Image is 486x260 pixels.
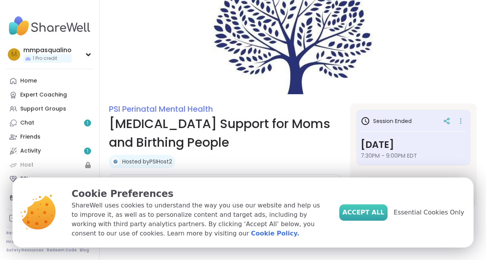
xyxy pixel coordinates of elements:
span: Accept All [342,208,384,217]
a: PSIHost2PSIHost2Rising PeerRising PeerSuper HostSuper Host [356,177,470,198]
span: 1 Pro credit [33,55,57,62]
a: Host [6,158,93,172]
h1: [MEDICAL_DATA] Support for Moms and Birthing People [109,114,341,152]
a: Cookie Policy. [251,229,299,238]
a: Redeem Code [47,248,77,253]
div: Support Groups [20,105,66,113]
a: PSI Perinatal Mental Health [109,104,213,114]
a: Hosted byPSIHost2 [122,158,172,165]
div: Chat [20,119,34,127]
p: ShareWell uses cookies to understand the way you use our website and help us to improve it, as we... [72,201,327,238]
div: Host [20,161,33,169]
button: Accept All [339,204,388,221]
span: 1 [87,120,88,126]
div: Expert Coaching [20,91,67,99]
div: Friends [20,133,40,141]
h3: Session Ended [361,116,412,126]
a: Activity1 [6,144,93,158]
p: Cookie Preferences [72,187,327,201]
span: Essential Cookies Only [394,208,464,217]
a: Safety Resources [6,248,44,253]
span: m [11,49,17,60]
img: PSIHost2 [112,158,119,165]
img: ShareWell Nav Logo [6,12,93,40]
a: Blog [80,248,89,253]
span: 7:30PM - 9:00PM EDT [361,152,466,160]
div: PSI [20,175,28,183]
a: Home [6,74,93,88]
a: PSI [6,172,93,186]
h3: [DATE] [361,138,466,152]
div: mmpasqualino [23,46,72,54]
a: Support Groups [6,102,93,116]
div: Home [20,77,37,85]
div: Activity [20,147,41,155]
a: Chat1 [6,116,93,130]
a: Friends [6,130,93,144]
a: Expert Coaching [6,88,93,102]
span: 1 [87,148,88,155]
